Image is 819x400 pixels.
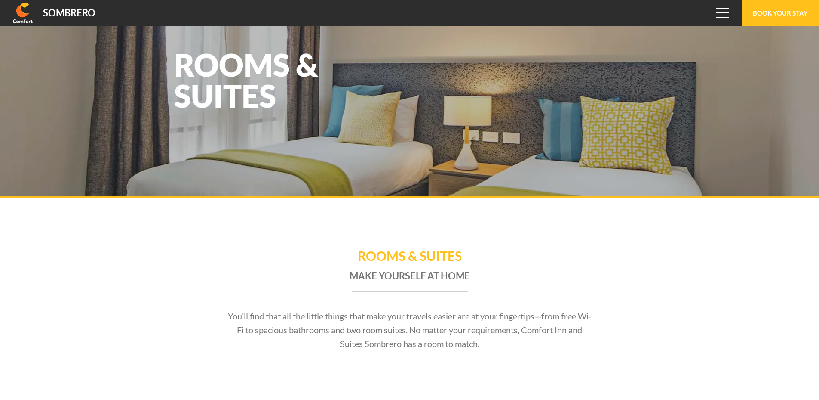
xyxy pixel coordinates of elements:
h1: Rooms & Suites [208,247,612,269]
img: Comfort Inn & Suites Sombrero [13,3,33,23]
p: You’ll find that all the little things that make your travels easier are at your fingertips—from ... [228,309,592,350]
span: Menu [716,8,729,18]
h2: Make yourself at home [208,269,612,292]
h1: Rooms & Suites [174,49,411,111]
div: Sombrero [43,8,95,18]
